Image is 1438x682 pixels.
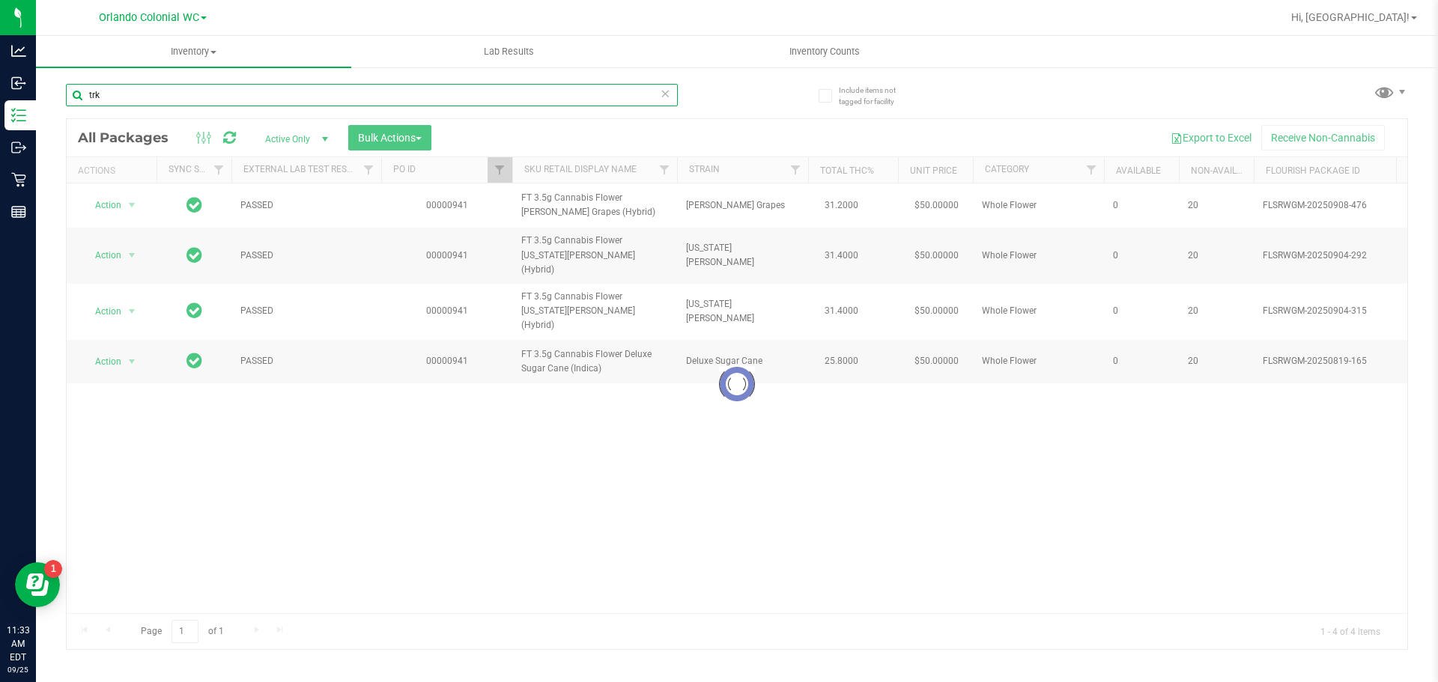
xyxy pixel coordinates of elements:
p: 11:33 AM EDT [7,624,29,664]
span: Orlando Colonial WC [99,11,199,24]
span: Inventory [36,45,351,58]
iframe: Resource center [15,562,60,607]
iframe: Resource center unread badge [44,560,62,578]
a: Lab Results [351,36,667,67]
span: Clear [660,84,670,103]
span: Include items not tagged for facility [839,85,914,107]
span: Hi, [GEOGRAPHIC_DATA]! [1291,11,1410,23]
inline-svg: Analytics [11,43,26,58]
span: Lab Results [464,45,554,58]
a: Inventory Counts [667,36,982,67]
input: Search Package ID, Item Name, SKU, Lot or Part Number... [66,84,678,106]
inline-svg: Retail [11,172,26,187]
a: Inventory [36,36,351,67]
inline-svg: Reports [11,204,26,219]
inline-svg: Outbound [11,140,26,155]
inline-svg: Inventory [11,108,26,123]
inline-svg: Inbound [11,76,26,91]
span: Inventory Counts [769,45,880,58]
p: 09/25 [7,664,29,675]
